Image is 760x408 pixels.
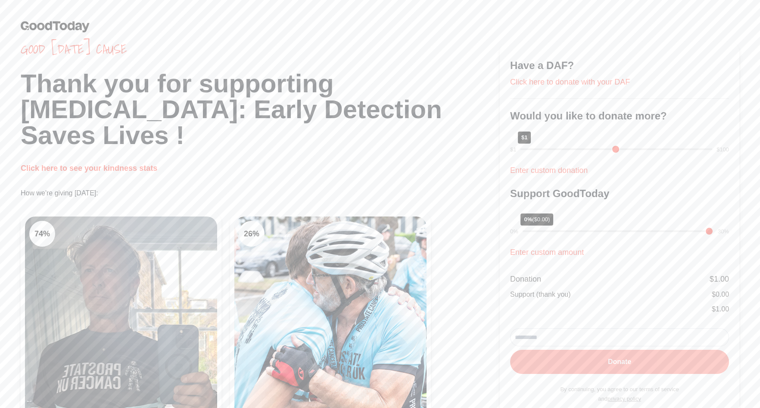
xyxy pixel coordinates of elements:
[21,164,157,173] a: Click here to see your kindness stats
[518,132,531,144] div: $1
[510,187,729,201] h3: Support GoodToday
[520,213,553,226] div: 0%
[510,145,516,154] div: $1
[510,78,630,86] a: Click here to donate with your DAF
[239,221,265,247] div: 26 %
[716,305,729,313] span: 1.00
[607,395,641,402] a: privacy policy
[710,273,729,285] div: $
[21,71,500,148] h1: Thank you for supporting [MEDICAL_DATA]: Early Detection Saves Lives !
[712,289,729,300] div: $
[718,227,729,236] div: 30%
[510,273,541,285] div: Donation
[716,145,729,154] div: $100
[510,227,518,236] div: 0%
[716,291,729,298] span: 0.00
[532,216,550,223] span: ($0.00)
[712,304,729,314] div: $
[21,41,500,57] span: Good [DATE] cause
[510,59,729,72] h3: Have a DAF?
[510,248,584,257] a: Enter custom amount
[510,350,729,374] button: Donate
[510,385,729,404] p: By continuing, you agree to our terms of service and
[21,21,90,32] img: GoodToday
[29,221,55,247] div: 74 %
[510,166,588,175] a: Enter custom donation
[21,188,500,198] p: How we're giving [DATE]:
[714,275,729,283] span: 1.00
[510,289,571,300] div: Support (thank you)
[510,109,729,123] h3: Would you like to donate more?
